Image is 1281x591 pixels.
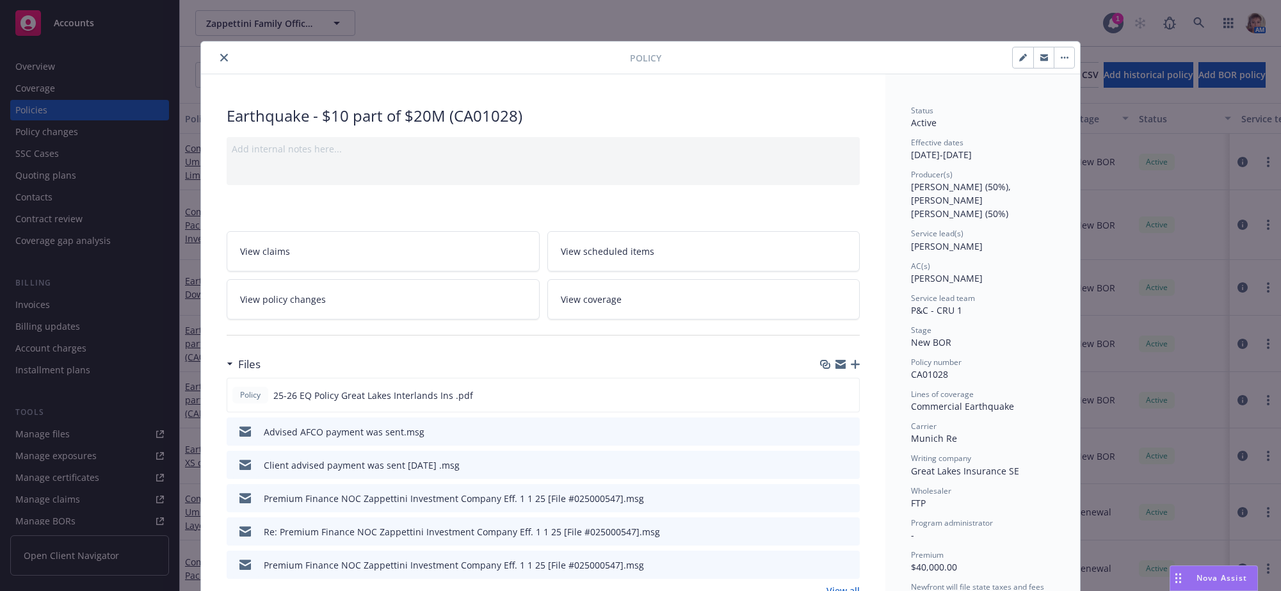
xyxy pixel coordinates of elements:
span: AC(s) [911,261,930,271]
span: Munich Re [911,432,957,444]
span: Policy [238,389,263,401]
button: preview file [842,389,854,402]
span: Active [911,117,937,129]
span: Writing company [911,453,971,464]
span: FTP [911,497,926,509]
div: Premium Finance NOC Zappettini Investment Company Eff. 1 1 25 [File #025000547].msg [264,558,644,572]
span: Premium [911,549,944,560]
h3: Files [238,356,261,373]
span: CA01028 [911,368,948,380]
span: Great Lakes Insurance SE [911,465,1019,477]
span: Lines of coverage [911,389,974,400]
div: [DATE] - [DATE] [911,137,1054,161]
span: - [911,529,914,541]
span: Carrier [911,421,937,432]
div: Client advised payment was sent [DATE] .msg [264,458,460,472]
button: download file [823,492,833,505]
a: View coverage [547,279,860,320]
a: View policy changes [227,279,540,320]
span: Service lead(s) [911,228,963,239]
span: Producer(s) [911,169,953,180]
span: [PERSON_NAME] [911,240,983,252]
span: Status [911,105,933,116]
div: Advised AFCO payment was sent.msg [264,425,424,439]
span: 25-26 EQ Policy Great Lakes Interlands Ins .pdf [273,389,473,402]
span: View claims [240,245,290,258]
span: Policy number [911,357,962,368]
span: Commercial Earthquake [911,400,1014,412]
div: Re: Premium Finance NOC Zappettini Investment Company Eff. 1 1 25 [File #025000547].msg [264,525,660,538]
a: View scheduled items [547,231,860,271]
button: close [216,50,232,65]
span: P&C - CRU 1 [911,304,962,316]
span: Program administrator [911,517,993,528]
span: [PERSON_NAME] (50%), [PERSON_NAME] [PERSON_NAME] (50%) [911,181,1013,220]
button: download file [823,525,833,538]
span: Stage [911,325,931,336]
button: preview file [843,425,855,439]
div: Files [227,356,261,373]
div: Premium Finance NOC Zappettini Investment Company Eff. 1 1 25 [File #025000547].msg [264,492,644,505]
span: View policy changes [240,293,326,306]
div: Add internal notes here... [232,142,855,156]
div: Drag to move [1170,566,1186,590]
button: preview file [843,492,855,505]
span: Nova Assist [1196,572,1247,583]
span: View coverage [561,293,622,306]
button: download file [823,425,833,439]
span: New BOR [911,336,951,348]
span: Service lead team [911,293,975,304]
button: preview file [843,558,855,572]
span: [PERSON_NAME] [911,272,983,284]
span: $40,000.00 [911,561,957,573]
span: Policy [630,51,661,65]
button: download file [823,558,833,572]
button: download file [822,389,832,402]
button: download file [823,458,833,472]
div: Earthquake - $10 part of $20M (CA01028) [227,105,860,127]
button: preview file [843,525,855,538]
a: View claims [227,231,540,271]
button: preview file [843,458,855,472]
button: Nova Assist [1170,565,1258,591]
span: Wholesaler [911,485,951,496]
span: Effective dates [911,137,963,148]
span: View scheduled items [561,245,654,258]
